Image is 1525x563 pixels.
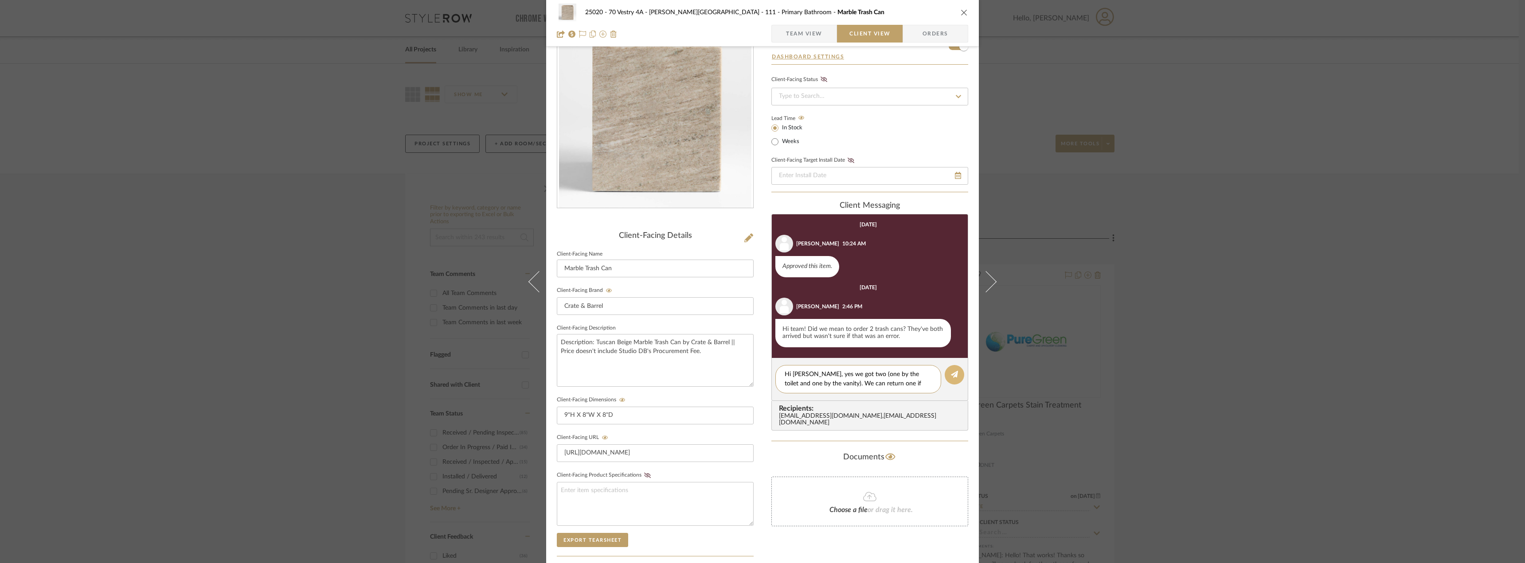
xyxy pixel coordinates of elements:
span: or drag it here. [868,506,913,513]
span: Team View [786,25,822,43]
span: Client View [849,25,890,43]
div: Documents [771,450,968,464]
div: Hi team! Did we mean to order 2 trash cans? They've both arrived but wasn't sure if that was an e... [775,319,951,347]
button: Lead Time [795,114,807,123]
label: Client-Facing Description [557,326,616,330]
button: Export Tearsheet [557,533,628,547]
div: [PERSON_NAME] [796,240,839,248]
label: Client-Facing Product Specifications [557,472,653,478]
div: [PERSON_NAME] [796,303,839,311]
span: 25020 - 70 Vestry 4A - [PERSON_NAME][GEOGRAPHIC_DATA] [585,9,765,16]
label: Client-Facing Dimensions [557,397,628,403]
img: Remove from project [610,31,617,38]
img: e8a7a72c-2b6a-4495-83e1-eecbd49eb23f_436x436.jpg [559,16,751,208]
label: Client-Facing URL [557,435,611,441]
button: Client-Facing Dimensions [616,397,628,403]
img: e8a7a72c-2b6a-4495-83e1-eecbd49eb23f_48x40.jpg [557,4,578,21]
label: Client-Facing Name [557,252,602,256]
img: user_avatar.png [775,298,793,315]
span: 111 - Primary Bathroom [765,9,837,16]
input: Type to Search… [771,88,968,105]
mat-radio-group: Select item type [771,122,817,147]
button: Client-Facing Product Specifications [641,472,653,478]
span: Recipients: [779,404,964,412]
label: Weeks [780,138,799,146]
div: 10:24 AM [842,240,866,248]
button: close [960,8,968,16]
div: Client-Facing Status [771,75,830,84]
label: Client-Facing Target Install Date [771,157,857,163]
label: In Stock [780,124,802,132]
img: user_avatar.png [775,235,793,252]
div: 0 [557,16,753,208]
input: Enter Install Date [771,167,968,185]
input: Enter Client-Facing Item Name [557,260,754,277]
button: Client-Facing URL [599,435,611,441]
input: Enter Client-Facing Brand [557,297,754,315]
div: [EMAIL_ADDRESS][DOMAIN_NAME] , [EMAIL_ADDRESS][DOMAIN_NAME] [779,413,964,427]
div: Approved this item. [775,256,839,277]
div: Client-Facing Details [557,231,754,241]
input: Enter item dimensions [557,407,754,424]
span: Orders [913,25,958,43]
button: Client-Facing Target Install Date [845,157,857,163]
div: 2:46 PM [842,303,862,311]
button: Dashboard Settings [771,53,845,61]
button: Client-Facing Brand [603,287,615,294]
span: Choose a file [829,506,868,513]
label: Client-Facing Brand [557,287,615,294]
label: Lead Time [771,114,817,122]
span: Marble Trash Can [837,9,884,16]
input: Enter item URL [557,444,754,462]
div: [DATE] [860,284,877,291]
div: [DATE] [860,221,877,228]
div: client Messaging [771,201,968,211]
